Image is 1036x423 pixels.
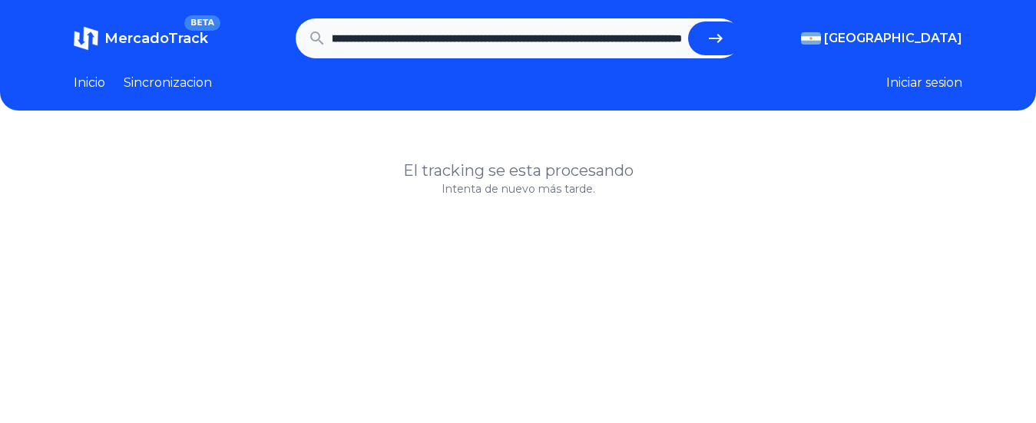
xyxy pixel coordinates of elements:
[74,74,105,92] a: Inicio
[74,160,962,181] h1: El tracking se esta procesando
[801,32,821,45] img: Argentina
[886,74,962,92] button: Iniciar sesion
[74,181,962,197] p: Intenta de nuevo más tarde.
[74,26,98,51] img: MercadoTrack
[824,29,962,48] span: [GEOGRAPHIC_DATA]
[801,29,962,48] button: [GEOGRAPHIC_DATA]
[124,74,212,92] a: Sincronizacion
[184,15,220,31] span: BETA
[104,30,208,47] span: MercadoTrack
[74,26,208,51] a: MercadoTrackBETA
